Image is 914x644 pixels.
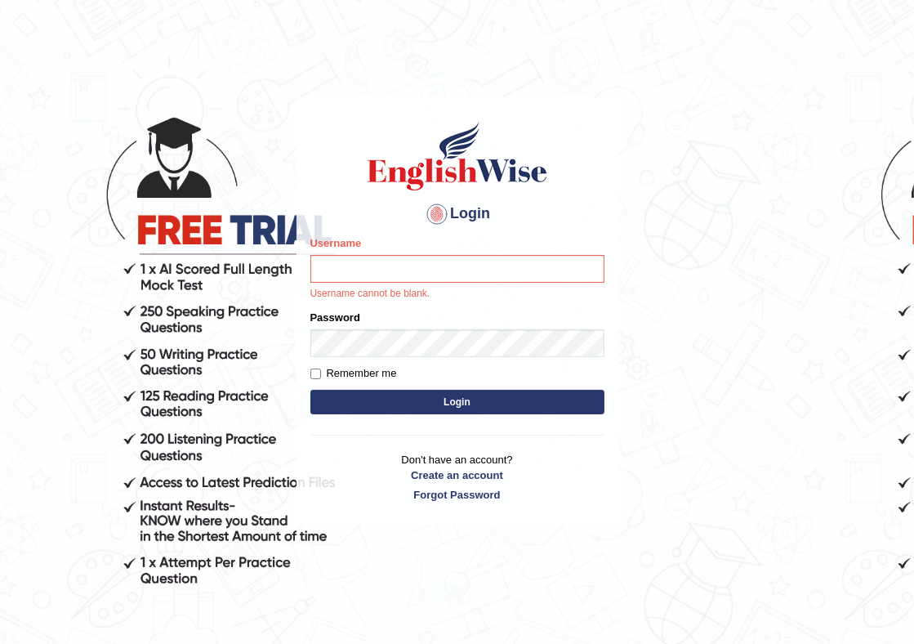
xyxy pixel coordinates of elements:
[310,467,604,483] a: Create an account
[310,310,360,325] label: Password
[310,487,604,503] a: Forgot Password
[310,287,604,302] p: Username cannot be blank.
[310,452,604,503] p: Don't have an account?
[310,390,604,414] button: Login
[310,369,321,379] input: Remember me
[364,119,551,193] img: Logo of English Wise sign in for intelligent practice with AI
[310,201,604,227] h4: Login
[310,365,397,382] label: Remember me
[310,235,362,251] label: Username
